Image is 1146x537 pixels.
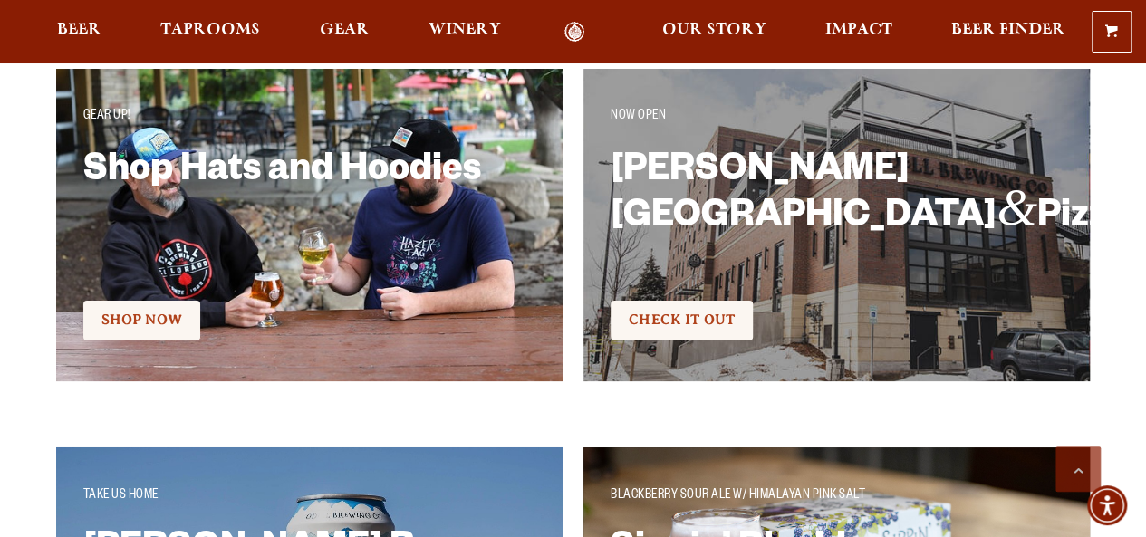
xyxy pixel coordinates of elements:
span: Beer Finder [951,23,1065,37]
a: Taprooms [149,22,272,43]
span: Winery [429,23,501,37]
h2: Shop Hats and Hoodies [83,151,515,269]
span: TAKE US HOME [83,489,159,503]
a: Shop Now [83,301,200,340]
span: & [997,178,1036,235]
h2: [PERSON_NAME][GEOGRAPHIC_DATA] Pizzeria [611,151,1042,269]
a: Gear [308,22,381,43]
a: Beer Finder [939,22,1077,43]
span: NOW OPEN [611,110,666,124]
span: Check It Out [629,312,735,328]
a: Our Story [650,22,778,43]
span: Taprooms [160,23,260,37]
a: Winery [417,22,513,43]
p: BLACKBERRY SOUR ALE W/ HIMALAYAN PINK SALT [611,485,1063,507]
div: Check it Out [83,298,535,343]
span: Our Story [662,23,766,37]
p: GEAR UP! [83,106,535,128]
a: Scroll to top [1055,446,1101,492]
span: Gear [320,23,370,37]
div: Check it Out [611,298,1063,343]
span: Impact [825,23,892,37]
a: Impact [814,22,904,43]
a: Beer [45,22,113,43]
a: Odell Home [541,22,609,43]
div: Accessibility Menu [1087,485,1127,525]
a: Check It Out [611,301,753,340]
span: Shop Now [101,312,182,328]
span: Beer [57,23,101,37]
